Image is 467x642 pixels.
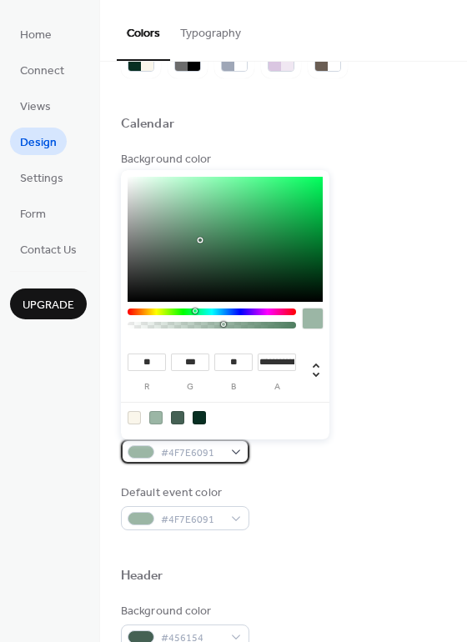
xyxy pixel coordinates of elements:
[161,511,223,529] span: #4F7E6091
[10,235,87,263] a: Contact Us
[10,199,56,227] a: Form
[20,134,57,152] span: Design
[20,170,63,188] span: Settings
[121,568,163,585] div: Header
[20,98,51,116] span: Views
[10,92,61,119] a: Views
[214,383,253,392] label: b
[121,484,246,502] div: Default event color
[171,383,209,392] label: g
[121,151,246,168] div: Background color
[20,27,52,44] span: Home
[20,63,64,80] span: Connect
[20,206,46,223] span: Form
[171,411,184,424] div: rgb(69, 97, 84)
[258,383,296,392] label: a
[128,383,166,392] label: r
[193,411,206,424] div: rgb(8, 47, 34)
[10,288,87,319] button: Upgrade
[10,56,74,83] a: Connect
[161,444,223,462] span: #4F7E6091
[121,603,246,620] div: Background color
[10,20,62,48] a: Home
[121,116,174,133] div: Calendar
[128,411,141,424] div: rgb(250, 246, 235)
[23,297,74,314] span: Upgrade
[20,242,77,259] span: Contact Us
[10,163,73,191] a: Settings
[10,128,67,155] a: Design
[149,411,163,424] div: rgba(79, 126, 96, 0.5686274509803921)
